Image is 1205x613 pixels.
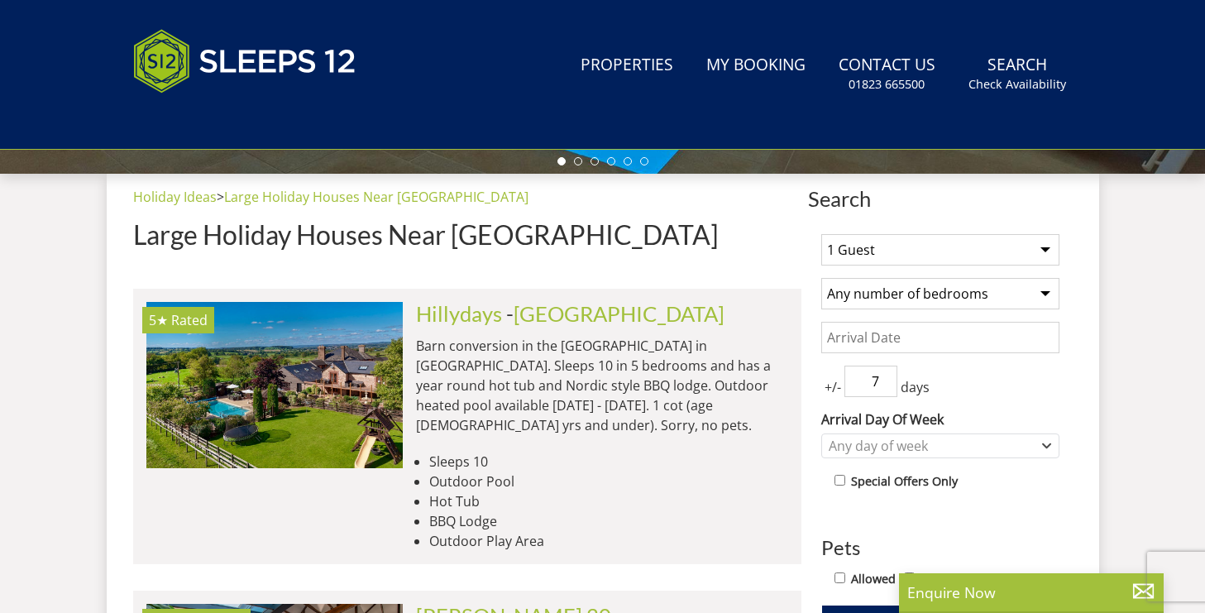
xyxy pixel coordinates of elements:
label: Special Offers Only [851,472,958,491]
a: My Booking [700,47,812,84]
span: +/- [821,377,844,397]
span: days [897,377,933,397]
div: Any day of week [825,437,1039,455]
span: - [506,301,724,326]
a: Hillydays [416,301,502,326]
a: SearchCheck Availability [962,47,1073,101]
li: Outdoor Play Area [429,531,788,551]
label: Allowed [851,570,896,588]
div: Combobox [821,433,1059,458]
label: Not Allowed [920,570,989,588]
iframe: Customer reviews powered by Trustpilot [125,113,299,127]
span: Rated [171,311,208,329]
span: Search [808,187,1073,210]
a: [GEOGRAPHIC_DATA] [514,301,724,326]
a: Holiday Ideas [133,188,217,206]
a: Contact Us01823 665500 [832,47,942,101]
a: Large Holiday Houses Near [GEOGRAPHIC_DATA] [224,188,528,206]
small: Check Availability [968,76,1066,93]
h1: Large Holiday Houses Near [GEOGRAPHIC_DATA] [133,220,801,249]
li: Hot Tub [429,491,788,511]
small: 01823 665500 [849,76,925,93]
h3: Pets [821,537,1059,558]
span: Hillydays has a 5 star rating under the Quality in Tourism Scheme [149,311,168,329]
li: BBQ Lodge [429,511,788,531]
img: Sleeps 12 [133,20,356,103]
span: > [217,188,224,206]
a: Properties [574,47,680,84]
label: Arrival Day Of Week [821,409,1059,429]
p: Enquire Now [907,582,1155,603]
li: Sleeps 10 [429,452,788,472]
input: Arrival Date [821,322,1059,353]
li: Outdoor Pool [429,472,788,491]
a: 5★ Rated [146,302,403,467]
img: hillydays-holiday-home-accommodation-devon-sleeping-10.original.jpg [146,302,403,467]
p: Barn conversion in the [GEOGRAPHIC_DATA] in [GEOGRAPHIC_DATA]. Sleeps 10 in 5 bedrooms and has a ... [416,336,788,435]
